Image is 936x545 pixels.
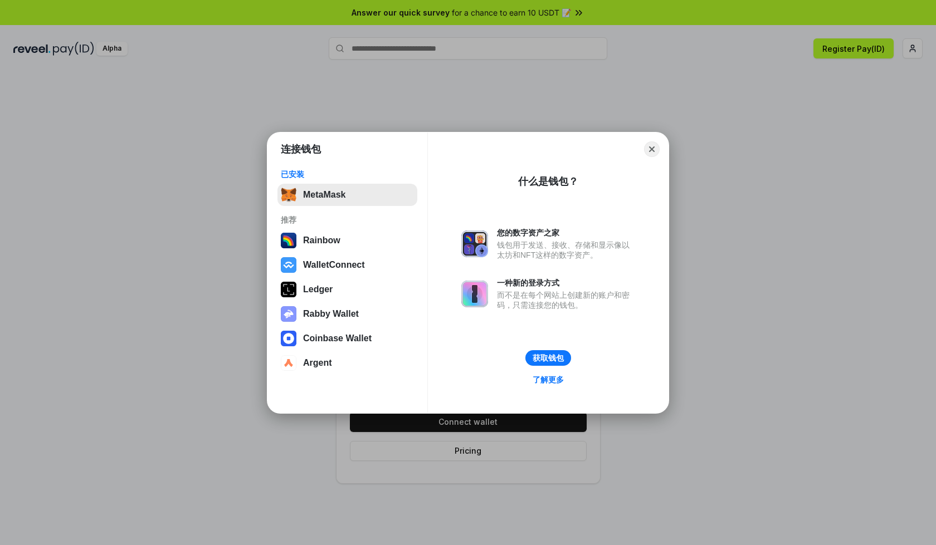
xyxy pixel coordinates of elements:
[281,331,296,346] img: svg+xml,%3Csvg%20width%3D%2228%22%20height%3D%2228%22%20viewBox%3D%220%200%2028%2028%22%20fill%3D...
[277,352,417,374] button: Argent
[533,375,564,385] div: 了解更多
[281,306,296,322] img: svg+xml,%3Csvg%20xmlns%3D%22http%3A%2F%2Fwww.w3.org%2F2000%2Fsvg%22%20fill%3D%22none%22%20viewBox...
[281,215,414,225] div: 推荐
[281,355,296,371] img: svg+xml,%3Csvg%20width%3D%2228%22%20height%3D%2228%22%20viewBox%3D%220%200%2028%2028%22%20fill%3D...
[303,309,359,319] div: Rabby Wallet
[497,278,635,288] div: 一种新的登录方式
[281,169,414,179] div: 已安装
[526,372,571,387] a: 了解更多
[461,281,488,307] img: svg+xml,%3Csvg%20xmlns%3D%22http%3A%2F%2Fwww.w3.org%2F2000%2Fsvg%22%20fill%3D%22none%22%20viewBox...
[281,257,296,273] img: svg+xml,%3Csvg%20width%3D%2228%22%20height%3D%2228%22%20viewBox%3D%220%200%2028%2028%22%20fill%3D...
[303,260,365,270] div: WalletConnect
[303,190,345,200] div: MetaMask
[303,284,333,294] div: Ledger
[281,143,321,156] h1: 连接钱包
[277,184,417,206] button: MetaMask
[303,333,372,343] div: Coinbase Wallet
[644,141,660,157] button: Close
[281,233,296,248] img: svg+xml,%3Csvg%20width%3D%22120%22%20height%3D%22120%22%20viewBox%3D%220%200%20120%20120%22%20fil...
[277,303,417,325] button: Rabby Wallet
[497,290,635,310] div: 而不是在每个网站上创建新的账户和密码，只需连接您的钱包。
[525,350,571,366] button: 获取钱包
[277,254,417,276] button: WalletConnect
[497,240,635,260] div: 钱包用于发送、接收、存储和显示像以太坊和NFT这样的数字资产。
[518,175,578,188] div: 什么是钱包？
[461,230,488,257] img: svg+xml,%3Csvg%20xmlns%3D%22http%3A%2F%2Fwww.w3.org%2F2000%2Fsvg%22%20fill%3D%22none%22%20viewBox...
[497,228,635,238] div: 您的数字资产之家
[277,229,417,252] button: Rainbow
[303,235,340,246] div: Rainbow
[533,353,564,363] div: 获取钱包
[277,327,417,350] button: Coinbase Wallet
[281,187,296,203] img: svg+xml,%3Csvg%20fill%3D%22none%22%20height%3D%2233%22%20viewBox%3D%220%200%2035%2033%22%20width%...
[303,358,332,368] div: Argent
[281,282,296,297] img: svg+xml,%3Csvg%20xmlns%3D%22http%3A%2F%2Fwww.w3.org%2F2000%2Fsvg%22%20width%3D%2228%22%20height%3...
[277,278,417,301] button: Ledger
